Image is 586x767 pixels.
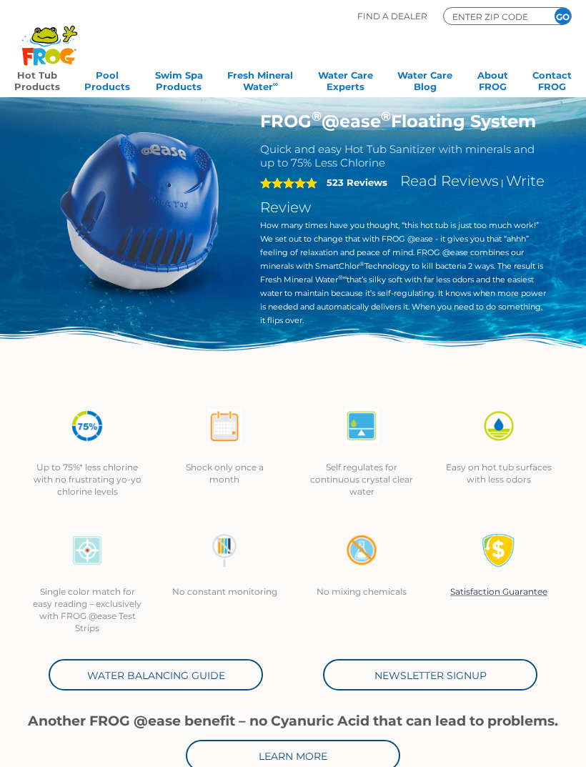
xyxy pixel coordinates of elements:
p: Easy on hot tub surfaces with less odors [445,461,553,485]
sup: ® [381,109,391,124]
p: Up to 75%* less chlorine with no frustrating yo-yo chlorine levels [33,461,141,498]
img: atease-icon-shock-once [207,409,242,443]
a: Satisfaction Guarantee [450,586,547,597]
a: AboutFROG [477,65,508,94]
img: no-constant-monitoring1 [207,533,242,568]
span: 5 [260,177,317,189]
p: How many times have you thought, “this hot tub is just too much work!” We set out to change that ... [260,219,547,327]
p: No mixing chemicals [307,585,416,598]
p: Self regulates for continuous crystal clear water [307,461,416,498]
a: Water CareExperts [318,65,373,94]
p: Shock only once a month [170,461,279,485]
img: icon-atease-easy-on [482,409,516,443]
strong: 523 Reviews [327,177,387,188]
a: Fresh MineralWater∞ [227,65,293,94]
sup: ® [359,260,364,267]
p: No constant monitoring [170,585,279,598]
a: PoolProducts [84,65,130,94]
a: Water CareBlog [397,65,452,94]
a: Read Reviews [400,172,499,189]
h1: Another FROG @ease benefit – no Cyanuric Acid that can lead to problems. [19,713,567,729]
sup: ® [312,109,322,124]
img: icon-atease-75percent-less [70,409,104,443]
sup: ∞ [273,80,278,88]
img: Satisfaction Guarantee Icon [482,533,516,568]
sup: ®∞ [338,274,347,281]
a: Swim SpaProducts [155,65,203,94]
span: | [501,177,504,188]
a: Newsletter Signup [323,659,537,691]
img: Frog Products Logo [14,7,85,66]
a: Water Balancing Guide [49,659,263,691]
img: icon-atease-color-match [70,533,104,568]
a: ContactFROG [532,65,572,94]
img: atease-icon-self-regulates [344,409,379,443]
h1: FROG @ease Floating System [260,111,547,132]
p: Find A Dealer [357,7,427,25]
input: GO [555,8,571,24]
h2: Quick and easy Hot Tub Sanitizer with minerals and up to 75% Less Chlorine [260,142,547,169]
img: hot-tub-product-atease-system.png [40,111,239,310]
img: no-mixing1 [344,533,379,568]
a: Hot TubProducts [14,65,60,94]
p: Single color match for easy reading – exclusively with FROG @ease Test Strips [33,585,141,634]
